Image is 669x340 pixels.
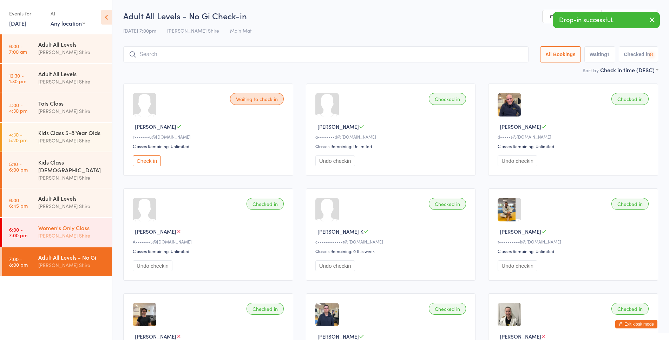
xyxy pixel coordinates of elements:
a: 7:00 -8:00 pmAdult All Levels - No Gi[PERSON_NAME] Shire [2,247,112,276]
time: 6:00 - 7:00 pm [9,227,27,238]
div: Adult All Levels [38,70,106,78]
div: Drop-in successful. [553,12,660,28]
button: Checked in8 [619,46,658,62]
span: [PERSON_NAME] [500,123,541,130]
img: image1748418058.png [498,303,521,326]
a: [DATE] [9,19,26,27]
div: 8 [650,52,653,57]
button: Undo checkin [133,260,172,271]
span: [PERSON_NAME] [317,123,359,130]
time: 6:00 - 6:45 pm [9,197,28,208]
div: c••••••••••••t@[DOMAIN_NAME] [315,239,468,245]
div: Adult All Levels - No Gi [38,253,106,261]
div: Checked in [247,303,284,315]
div: [PERSON_NAME] Shire [38,261,106,269]
span: [PERSON_NAME] [500,228,541,235]
a: 5:10 -6:00 pmKids Class [DEMOGRAPHIC_DATA][PERSON_NAME] Shire [2,152,112,188]
button: All Bookings [540,46,581,62]
span: [DATE] 7:00pm [123,27,156,34]
div: Events for [9,8,44,19]
img: image1689757799.png [498,93,521,116]
div: Any location [51,19,85,27]
div: 1 [607,52,610,57]
div: [PERSON_NAME] Shire [38,202,106,210]
div: Adult All Levels [38,40,106,48]
time: 7:00 - 8:00 pm [9,256,28,267]
div: Check in time (DESC) [600,66,658,74]
button: Waiting1 [584,46,615,62]
div: Checked in [429,303,466,315]
h2: Adult All Levels - No Gi Check-in [123,10,658,21]
div: [PERSON_NAME] Shire [38,174,106,182]
button: Undo checkin [315,155,355,166]
span: [PERSON_NAME] [135,228,176,235]
div: A•••••••5@[DOMAIN_NAME] [133,239,286,245]
div: [PERSON_NAME] Shire [38,48,106,56]
button: Exit kiosk mode [615,320,657,328]
span: [PERSON_NAME] [317,333,359,340]
a: 12:30 -1:30 pmAdult All Levels[PERSON_NAME] Shire [2,64,112,93]
div: Classes Remaining: Unlimited [498,248,651,254]
time: 4:00 - 4:30 pm [9,102,27,113]
span: [PERSON_NAME] [135,123,176,130]
a: 4:00 -4:30 pmTots Class[PERSON_NAME] Shire [2,93,112,122]
time: 6:00 - 7:00 am [9,43,27,54]
div: Waiting to check in [230,93,284,105]
div: Classes Remaining: Unlimited [133,143,286,149]
div: [PERSON_NAME] Shire [38,78,106,86]
time: 4:30 - 5:20 pm [9,132,27,143]
button: Undo checkin [315,260,355,271]
span: Main Mat [230,27,251,34]
span: [PERSON_NAME] [135,333,176,340]
div: Women's Only Class [38,224,106,232]
time: 5:10 - 6:00 pm [9,161,28,172]
div: Checked in [429,198,466,210]
img: image1614840647.png [498,198,515,221]
div: At [51,8,85,19]
a: 6:00 -7:00 amAdult All Levels[PERSON_NAME] Shire [2,34,112,63]
div: Checked in [611,198,649,210]
a: 6:00 -6:45 pmAdult All Levels[PERSON_NAME] Shire [2,188,112,217]
div: Checked in [429,93,466,105]
div: Adult All Levels [38,194,106,202]
a: 4:30 -5:20 pmKids Class 5-8 Year Olds[PERSON_NAME] Shire [2,123,112,152]
div: Checked in [611,303,649,315]
div: Classes Remaining: 0 this week [315,248,468,254]
img: image1684232941.png [315,303,339,326]
span: [PERSON_NAME] [500,333,541,340]
span: [PERSON_NAME] K [317,228,363,235]
img: image1673051395.png [133,303,156,326]
label: Sort by [583,67,599,74]
div: d•••••s@[DOMAIN_NAME] [498,134,651,140]
time: 12:30 - 1:30 pm [9,73,26,84]
a: 6:00 -7:00 pmWomen's Only Class[PERSON_NAME] Shire [2,218,112,247]
button: Check in [133,155,161,166]
div: Checked in [611,93,649,105]
div: Classes Remaining: Unlimited [498,143,651,149]
button: Undo checkin [498,260,537,271]
span: [PERSON_NAME] Shire [167,27,219,34]
div: Classes Remaining: Unlimited [315,143,468,149]
div: [PERSON_NAME] Shire [38,136,106,145]
div: a••••••••d@[DOMAIN_NAME] [315,134,468,140]
div: Checked in [247,198,284,210]
div: Classes Remaining: Unlimited [133,248,286,254]
div: t••••••••••k@[DOMAIN_NAME] [498,239,651,245]
div: [PERSON_NAME] Shire [38,107,106,115]
input: Search [123,46,529,62]
div: [PERSON_NAME] Shire [38,232,106,240]
div: Tots Class [38,99,106,107]
div: Kids Class [DEMOGRAPHIC_DATA] [38,158,106,174]
div: Kids Class 5-8 Year Olds [38,129,106,136]
button: Undo checkin [498,155,537,166]
div: r•••••••6@[DOMAIN_NAME] [133,134,286,140]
